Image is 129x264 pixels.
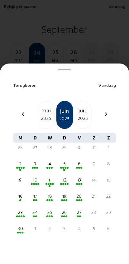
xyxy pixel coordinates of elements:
div: W [42,133,57,143]
div: 1 [30,225,40,232]
div: 2 [45,225,55,232]
span: Terugkeren [13,82,37,88]
div: 29 [104,209,113,215]
div: 21 [89,193,99,199]
div: 5 [89,225,99,232]
div: 26 [60,209,69,215]
div: 30 [74,144,84,151]
div: 31 [89,144,99,151]
div: 28 [45,144,55,151]
div: 15 [104,177,113,183]
div: 18 [45,193,55,199]
div: 5 [60,161,69,167]
div: 1 [104,144,113,151]
div: 27 [74,209,84,215]
div: 13 [74,177,84,183]
div: M [13,133,28,143]
div: 6 [74,161,84,167]
div: 3 [30,161,40,167]
div: 12 [60,177,69,183]
div: D [28,133,42,143]
div: 2 [16,161,25,167]
div: 4 [45,161,55,167]
div: 2025 [38,115,54,122]
div: 26 [16,144,25,151]
div: 4 [74,225,84,232]
div: 30 [16,225,25,232]
div: 8 [104,161,113,167]
div: 11 [45,177,55,183]
div: 16 [16,193,25,199]
div: D [57,133,72,143]
mat-icon: chevron_left [19,111,27,118]
div: 17 [30,193,40,199]
div: 29 [60,144,69,151]
span: Vandaag [98,82,116,88]
div: 19 [60,193,69,199]
div: 20 [74,193,84,199]
div: 3 [60,225,69,232]
div: 2025 [75,115,91,122]
div: juil. [75,106,91,115]
div: 22 [104,193,113,199]
div: 14 [89,177,99,183]
div: Z [87,133,101,143]
div: 25 [45,209,55,215]
div: 7 [89,161,99,167]
div: 2025 [57,115,72,122]
div: mai [38,106,54,115]
div: 28 [89,209,99,215]
div: juin [57,106,72,115]
div: V [72,133,87,143]
mat-icon: chevron_right [102,111,110,118]
div: 10 [30,177,40,183]
div: 24 [30,209,40,215]
div: 23 [16,209,25,215]
div: 27 [30,144,40,151]
div: 6 [104,225,113,232]
div: 9 [16,177,25,183]
div: Z [101,133,116,143]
